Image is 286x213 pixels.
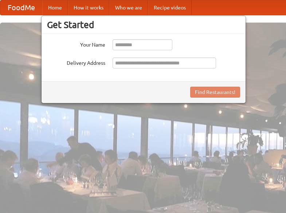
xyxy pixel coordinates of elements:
[42,0,68,15] a: Home
[68,0,109,15] a: How it works
[190,87,240,98] button: Find Restaurants!
[47,39,105,48] label: Your Name
[109,0,148,15] a: Who we are
[0,0,42,15] a: FoodMe
[47,19,240,30] h3: Get Started
[148,0,192,15] a: Recipe videos
[47,58,105,67] label: Delivery Address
